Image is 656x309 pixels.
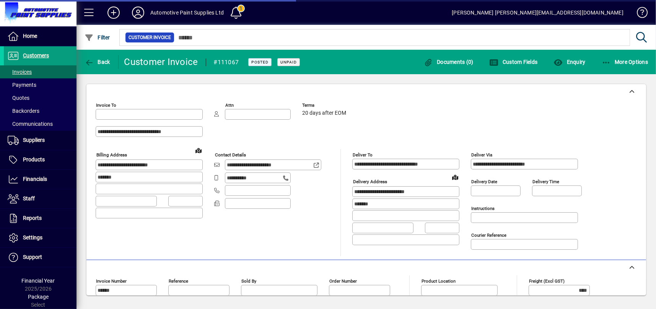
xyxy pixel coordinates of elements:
a: Reports [4,209,77,228]
div: [PERSON_NAME] [PERSON_NAME][EMAIL_ADDRESS][DOMAIN_NAME] [452,7,623,19]
span: Payments [8,82,36,88]
a: Support [4,248,77,267]
span: Home [23,33,37,39]
a: View on map [192,144,205,156]
span: Staff [23,195,35,202]
span: Invoices [8,69,32,75]
span: Products [23,156,45,163]
button: Add [101,6,126,20]
mat-label: Courier Reference [471,233,506,238]
button: More Options [600,55,650,69]
div: Customer Invoice [124,56,198,68]
a: Financials [4,170,77,189]
span: Support [23,254,42,260]
mat-label: Reference [169,278,188,284]
span: Quotes [8,95,29,101]
span: Package [28,294,49,300]
button: Documents (0) [422,55,475,69]
a: Staff [4,189,77,208]
a: Suppliers [4,131,77,150]
a: Home [4,27,77,46]
div: Automotive Paint Supplies Ltd [150,7,224,19]
button: Custom Fields [488,55,540,69]
mat-label: Deliver To [353,152,373,158]
app-page-header-button: Back [77,55,119,69]
mat-label: Delivery time [532,179,559,184]
mat-label: Invoice number [96,278,127,284]
span: 20 days after EOM [302,110,346,116]
a: Products [4,150,77,169]
span: Posted [251,60,269,65]
mat-label: Freight (excl GST) [529,278,565,284]
a: View on map [449,171,461,183]
mat-label: Deliver via [471,152,492,158]
a: Settings [4,228,77,247]
a: Quotes [4,91,77,104]
button: Profile [126,6,150,20]
span: Documents (0) [424,59,474,65]
span: Filter [85,34,110,41]
a: Knowledge Base [631,2,646,26]
span: Financial Year [22,278,55,284]
mat-label: Invoice To [96,102,116,108]
span: Financials [23,176,47,182]
span: Suppliers [23,137,45,143]
span: Enquiry [553,59,585,65]
span: Terms [302,103,348,108]
span: Settings [23,234,42,241]
a: Invoices [4,65,77,78]
div: #111067 [214,56,239,68]
span: Custom Fields [490,59,538,65]
mat-label: Order number [329,278,357,284]
span: Backorders [8,108,39,114]
span: Unpaid [280,60,297,65]
button: Filter [83,31,112,44]
mat-label: Product location [422,278,456,284]
span: More Options [602,59,648,65]
span: Customer Invoice [129,34,171,41]
mat-label: Sold by [241,278,256,284]
a: Communications [4,117,77,130]
button: Back [83,55,112,69]
a: Backorders [4,104,77,117]
span: Reports [23,215,42,221]
span: Back [85,59,110,65]
span: Communications [8,121,53,127]
mat-label: Attn [225,102,234,108]
span: Customers [23,52,49,59]
mat-label: Delivery date [471,179,497,184]
a: Payments [4,78,77,91]
mat-label: Instructions [471,206,495,211]
button: Enquiry [552,55,587,69]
